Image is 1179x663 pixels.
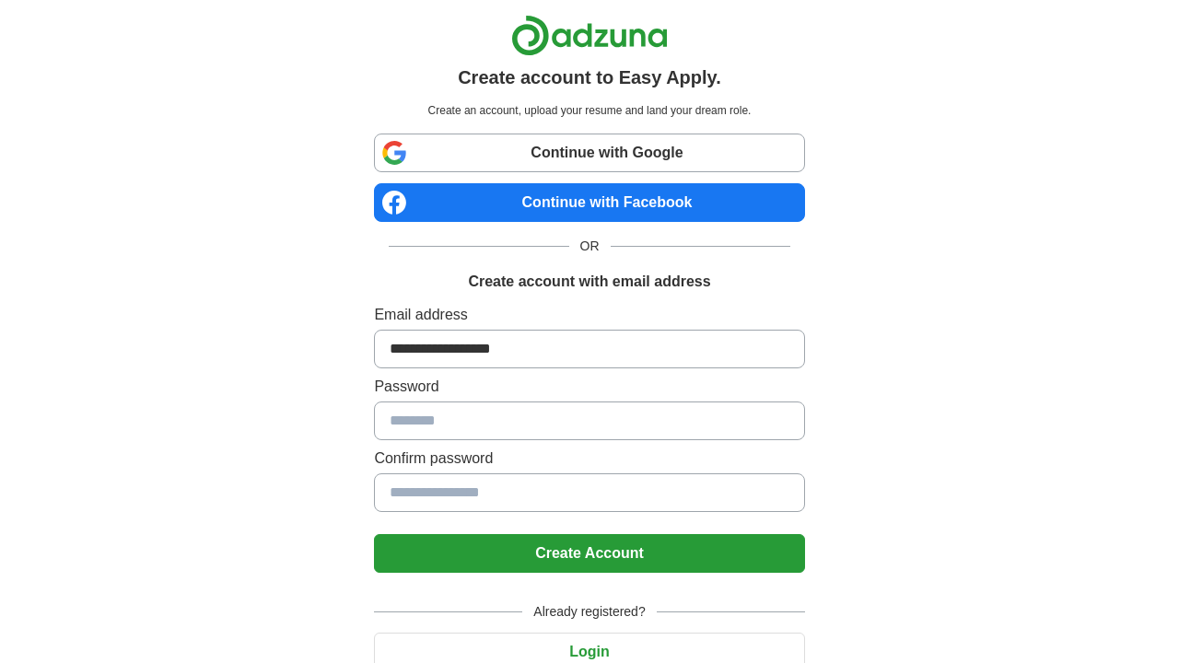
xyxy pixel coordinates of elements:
a: Login [374,644,804,659]
label: Email address [374,304,804,326]
a: Continue with Facebook [374,183,804,222]
label: Confirm password [374,448,804,470]
h1: Create account with email address [468,271,710,293]
p: Create an account, upload your resume and land your dream role. [378,102,800,119]
img: Adzuna logo [511,15,668,56]
h1: Create account to Easy Apply. [458,64,721,91]
label: Password [374,376,804,398]
a: Continue with Google [374,134,804,172]
span: Already registered? [522,602,656,622]
span: OR [569,237,611,256]
button: Create Account [374,534,804,573]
